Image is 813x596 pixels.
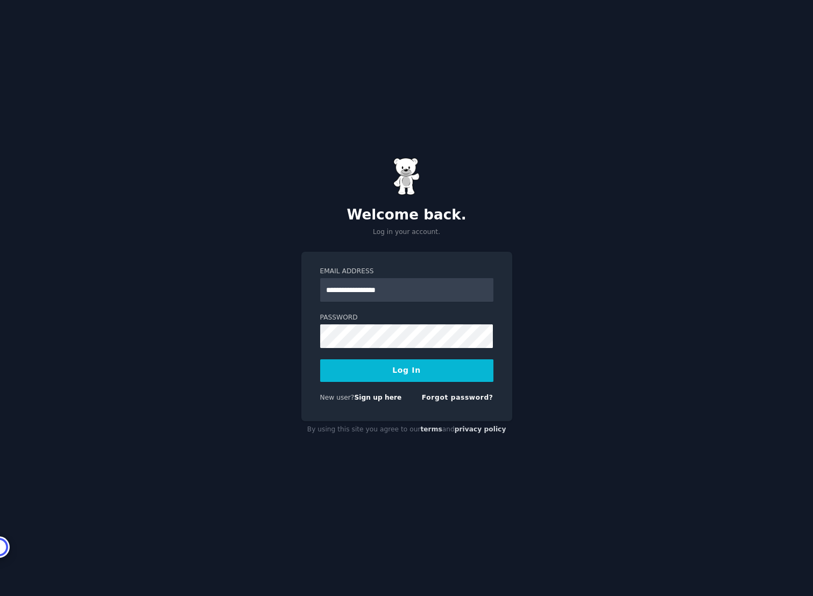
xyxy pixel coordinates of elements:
div: By using this site you agree to our and [301,421,512,438]
img: Gummy Bear [393,158,420,195]
a: privacy policy [455,425,506,433]
h2: Welcome back. [301,207,512,224]
label: Email Address [320,267,493,276]
a: Sign up here [354,394,401,401]
p: Log in your account. [301,228,512,237]
span: New user? [320,394,355,401]
a: Forgot password? [422,394,493,401]
a: terms [420,425,442,433]
button: Log In [320,359,493,382]
label: Password [320,313,493,323]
